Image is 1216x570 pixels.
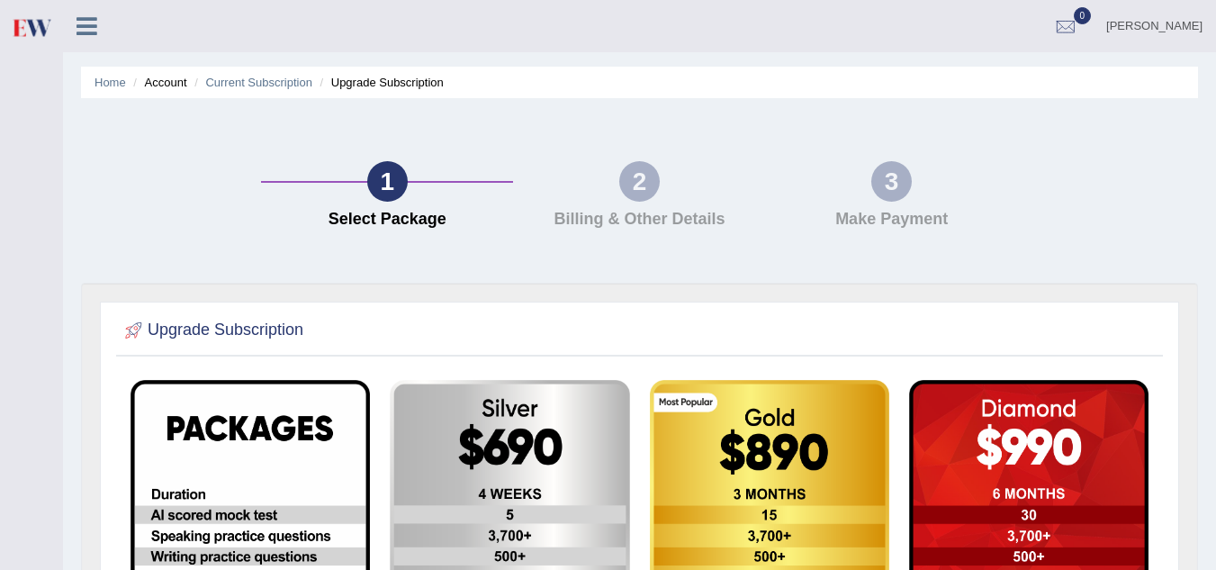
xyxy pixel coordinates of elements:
div: 3 [871,161,912,202]
a: Current Subscription [205,76,312,89]
div: 2 [619,161,660,202]
span: 0 [1074,7,1092,24]
h4: Make Payment [775,211,1009,229]
div: 1 [367,161,408,202]
li: Account [129,74,186,91]
h2: Upgrade Subscription [121,317,303,344]
h4: Select Package [270,211,504,229]
h4: Billing & Other Details [522,211,756,229]
a: Home [95,76,126,89]
li: Upgrade Subscription [316,74,444,91]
